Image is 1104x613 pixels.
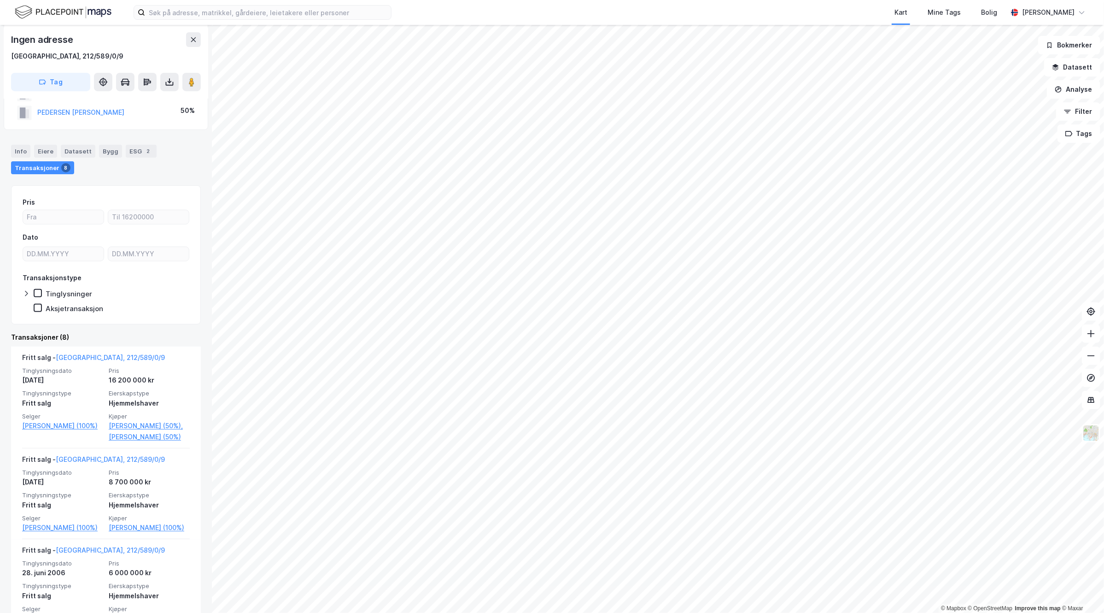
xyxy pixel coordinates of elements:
[109,375,190,386] div: 16 200 000 kr
[1056,102,1100,121] button: Filter
[22,454,165,469] div: Fritt salg -
[99,145,122,158] div: Bygg
[109,567,190,578] div: 6 000 000 kr
[144,147,153,156] div: 2
[109,389,190,397] span: Eierskapstype
[22,477,103,488] div: [DATE]
[23,232,38,243] div: Dato
[109,477,190,488] div: 8 700 000 kr
[23,197,35,208] div: Pris
[11,145,30,158] div: Info
[109,491,190,499] span: Eierskapstype
[109,469,190,477] span: Pris
[941,605,966,612] a: Mapbox
[11,51,123,62] div: [GEOGRAPHIC_DATA], 212/589/0/9
[22,469,103,477] span: Tinglysningsdato
[22,567,103,578] div: 28. juni 2006
[22,560,103,567] span: Tinglysningsdato
[22,367,103,375] span: Tinglysningsdato
[56,546,165,554] a: [GEOGRAPHIC_DATA], 212/589/0/9
[56,455,165,463] a: [GEOGRAPHIC_DATA], 212/589/0/9
[22,545,165,560] div: Fritt salg -
[109,367,190,375] span: Pris
[109,431,190,442] a: [PERSON_NAME] (50%)
[61,145,95,158] div: Datasett
[23,247,104,261] input: DD.MM.YYYY
[108,210,189,224] input: Til 16200000
[145,6,391,19] input: Søk på adresse, matrikkel, gårdeiere, leietakere eller personer
[11,32,75,47] div: Ingen adresse
[981,7,997,18] div: Bolig
[181,105,195,116] div: 50%
[109,413,190,420] span: Kjøper
[1047,80,1100,99] button: Analyse
[46,289,92,298] div: Tinglysninger
[1082,424,1100,442] img: Z
[22,590,103,601] div: Fritt salg
[11,161,74,174] div: Transaksjoner
[1015,605,1061,612] a: Improve this map
[126,145,157,158] div: ESG
[109,398,190,409] div: Hjemmelshaver
[1058,569,1104,613] iframe: Chat Widget
[22,389,103,397] span: Tinglysningstype
[23,272,82,283] div: Transaksjonstype
[22,491,103,499] span: Tinglysningstype
[1044,58,1100,77] button: Datasett
[1022,7,1075,18] div: [PERSON_NAME]
[109,514,190,522] span: Kjøper
[894,7,907,18] div: Kart
[15,4,111,20] img: logo.f888ab2527a4732fd821a326f86c7f29.svg
[109,500,190,511] div: Hjemmelshaver
[968,605,1013,612] a: OpenStreetMap
[22,500,103,511] div: Fritt salg
[109,582,190,590] span: Eierskapstype
[109,605,190,613] span: Kjøper
[11,73,90,91] button: Tag
[46,304,103,313] div: Aksjetransaksjon
[109,560,190,567] span: Pris
[109,522,190,533] a: [PERSON_NAME] (100%)
[109,420,190,431] a: [PERSON_NAME] (50%),
[22,582,103,590] span: Tinglysningstype
[56,354,165,361] a: [GEOGRAPHIC_DATA], 212/589/0/9
[22,605,103,613] span: Selger
[34,145,57,158] div: Eiere
[928,7,961,18] div: Mine Tags
[22,522,103,533] a: [PERSON_NAME] (100%)
[22,413,103,420] span: Selger
[109,590,190,601] div: Hjemmelshaver
[61,163,70,172] div: 8
[1038,36,1100,54] button: Bokmerker
[22,514,103,522] span: Selger
[22,352,165,367] div: Fritt salg -
[108,247,189,261] input: DD.MM.YYYY
[22,398,103,409] div: Fritt salg
[1057,124,1100,143] button: Tags
[22,420,103,431] a: [PERSON_NAME] (100%)
[23,210,104,224] input: Fra
[11,332,201,343] div: Transaksjoner (8)
[22,375,103,386] div: [DATE]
